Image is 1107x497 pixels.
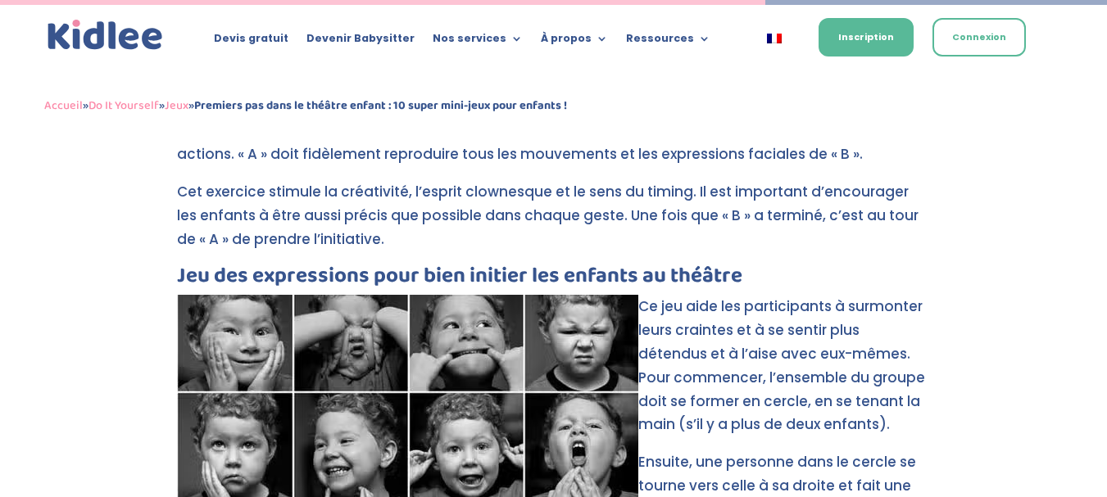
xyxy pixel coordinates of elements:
img: Français [767,34,782,43]
a: Accueil [44,96,83,115]
p: Ce jeu se joue à deux. Le joueur « A » incarne le suiveur, ou le miroir, tandis que le joueur « B... [177,119,931,180]
a: Inscription [819,18,914,56]
strong: Premiers pas dans le théâtre enfant : 10 super mini-jeux pour enfants ! [194,96,567,115]
a: Jeux [165,96,188,115]
span: » » » [44,96,567,115]
a: Devis gratuit [214,33,288,51]
a: Kidlee Logo [44,16,166,54]
a: Devenir Babysitter [306,33,415,51]
a: Connexion [932,18,1026,56]
a: Do It Yourself [88,96,159,115]
a: Ressources [626,33,710,51]
img: logo_kidlee_bleu [44,16,166,54]
a: Nos services [433,33,523,51]
a: À propos [541,33,608,51]
h3: Jeu des expressions pour bien initier les enfants au théâtre [177,265,931,295]
p: Cet exercice stimule la créativité, l’esprit clownesque et le sens du timing. Il est important d’... [177,180,931,265]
